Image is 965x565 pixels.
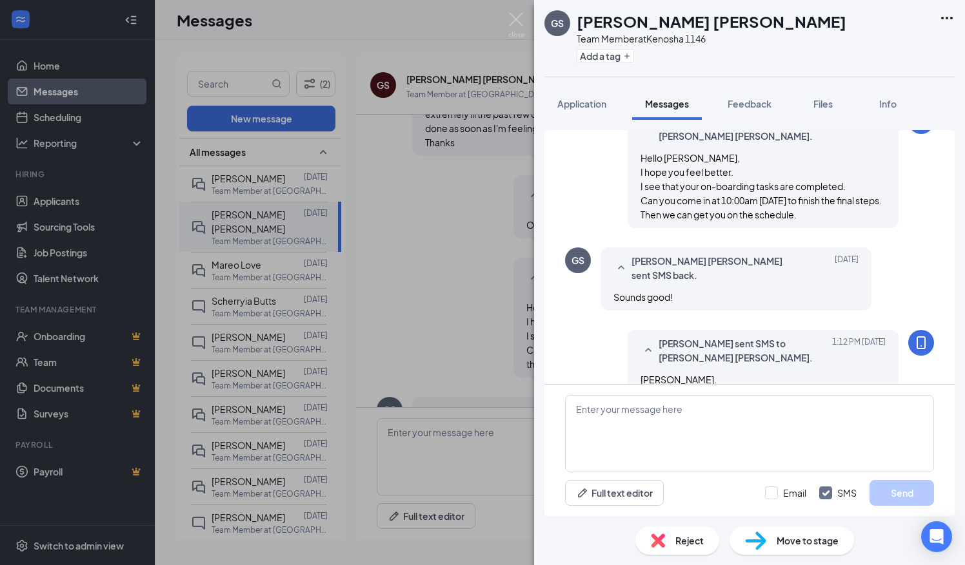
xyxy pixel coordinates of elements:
svg: Pen [576,486,589,499]
svg: Ellipses [939,10,955,26]
span: Application [557,98,606,110]
span: Hello [PERSON_NAME], I hope you feel better. I see that your on-boarding tasks are completed. Can... [641,152,882,220]
svg: SmallChevronUp [641,343,656,358]
span: Reject [675,533,704,548]
span: [PERSON_NAME]. All of the steps are completed. What size shirt do you need? Black pants and black... [641,374,876,442]
svg: SmallChevronUp [613,260,629,276]
button: Full text editorPen [565,480,664,506]
button: Send [870,480,934,506]
div: Open Intercom Messenger [921,521,952,552]
span: [PERSON_NAME] [PERSON_NAME] sent SMS back. [632,254,801,282]
span: Files [813,98,833,110]
span: [PERSON_NAME] sent SMS to [PERSON_NAME] [PERSON_NAME]. [659,336,828,365]
span: [DATE] 1:12 PM [832,336,886,365]
span: [DATE] [835,254,859,282]
svg: MobileSms [913,335,929,350]
span: Sounds good! [613,291,673,303]
span: Feedback [728,98,771,110]
button: PlusAdd a tag [577,49,634,62]
span: Move to stage [777,533,839,548]
div: GS [572,254,584,267]
span: Info [879,98,897,110]
div: Team Member at Kenosha 1146 [577,32,846,45]
svg: Plus [623,52,631,60]
div: GS [551,17,564,30]
span: Messages [645,98,689,110]
h1: [PERSON_NAME] [PERSON_NAME] [577,10,846,32]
